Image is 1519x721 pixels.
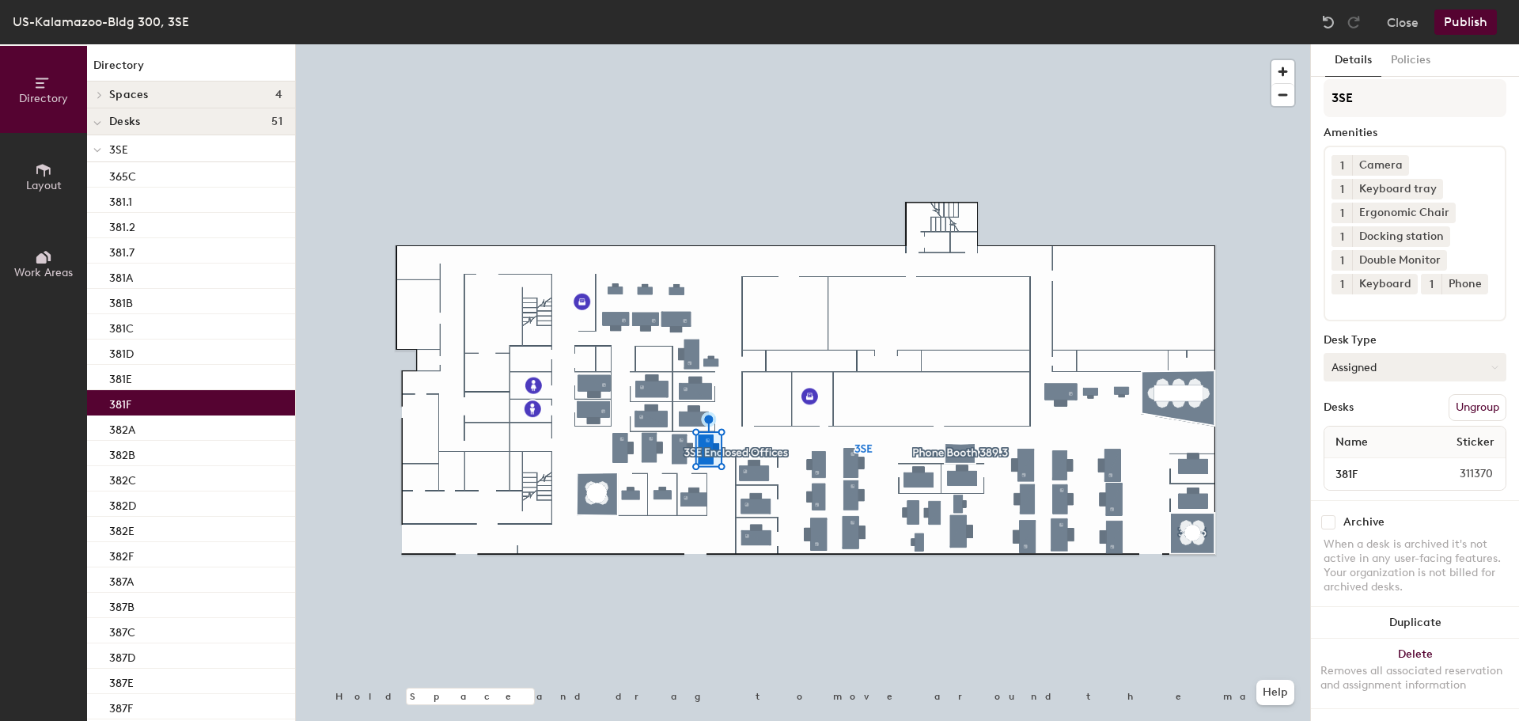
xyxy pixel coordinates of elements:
[1346,14,1362,30] img: Redo
[109,697,133,715] p: 387F
[1340,276,1344,293] span: 1
[109,165,136,184] p: 365C
[1331,226,1352,247] button: 1
[1320,14,1336,30] img: Undo
[109,571,134,589] p: 387A
[1381,44,1440,77] button: Policies
[1340,252,1344,269] span: 1
[1352,250,1447,271] div: Double Monitor
[109,621,135,639] p: 387C
[1343,516,1385,529] div: Archive
[109,444,135,462] p: 382B
[275,89,282,101] span: 4
[1421,274,1441,294] button: 1
[109,292,133,310] p: 381B
[1352,226,1450,247] div: Docking station
[109,672,134,690] p: 387E
[109,469,136,488] p: 382C
[1331,203,1352,223] button: 1
[1352,179,1443,199] div: Keyboard tray
[109,545,134,564] p: 382F
[109,116,140,128] span: Desks
[1352,203,1456,223] div: Ergonomic Chair
[109,191,132,209] p: 381.1
[109,317,134,336] p: 381C
[109,647,135,665] p: 387D
[1331,155,1352,176] button: 1
[1324,537,1506,594] div: When a desk is archived it's not active in any user-facing features. Your organization is not bil...
[1422,465,1502,483] span: 311370
[1331,179,1352,199] button: 1
[109,143,128,157] span: 3SE
[1256,680,1294,705] button: Help
[87,57,295,82] h1: Directory
[14,266,73,279] span: Work Areas
[1340,229,1344,245] span: 1
[1311,639,1519,708] button: DeleteRemoves all associated reservation and assignment information
[109,596,134,614] p: 387B
[1324,127,1506,139] div: Amenities
[1325,44,1381,77] button: Details
[1352,155,1409,176] div: Camera
[271,116,282,128] span: 51
[1352,274,1418,294] div: Keyboard
[1340,181,1344,198] span: 1
[1328,463,1422,485] input: Unnamed desk
[1328,428,1376,457] span: Name
[1430,276,1434,293] span: 1
[109,267,133,285] p: 381A
[1311,607,1519,639] button: Duplicate
[1449,394,1506,421] button: Ungroup
[1331,274,1352,294] button: 1
[109,343,134,361] p: 381D
[109,89,149,101] span: Spaces
[109,368,132,386] p: 381E
[109,216,135,234] p: 381.2
[1434,9,1497,35] button: Publish
[1320,664,1510,693] div: Removes all associated reservation and assignment information
[1331,250,1352,271] button: 1
[1387,9,1419,35] button: Close
[1449,428,1502,457] span: Sticker
[109,495,136,513] p: 382D
[1324,401,1354,414] div: Desks
[1441,274,1488,294] div: Phone
[19,92,68,105] span: Directory
[109,419,135,437] p: 382A
[109,520,134,538] p: 382E
[1340,205,1344,222] span: 1
[1340,157,1344,174] span: 1
[1324,334,1506,347] div: Desk Type
[109,393,131,412] p: 381F
[26,179,62,192] span: Layout
[1324,353,1506,381] button: Assigned
[13,12,189,32] div: US-Kalamazoo-Bldg 300, 3SE
[109,241,134,260] p: 381.7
